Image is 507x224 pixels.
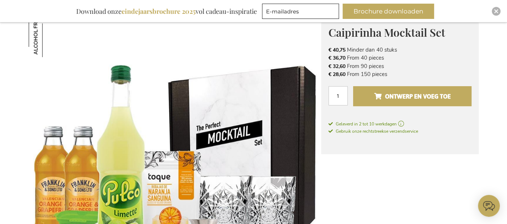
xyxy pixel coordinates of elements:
span: Gebruik onze rechtstreekse verzendservice [328,128,418,134]
div: Download onze vol cadeau-inspiratie [73,4,260,19]
b: eindejaarsbrochure 2025 [122,7,196,16]
li: From 40 pieces [328,54,471,62]
li: From 150 pieces [328,70,471,78]
li: From 90 pieces [328,62,471,70]
div: Close [492,7,500,16]
form: marketing offers and promotions [262,4,341,21]
a: Geleverd in 2 tot 10 werkdagen [328,121,471,127]
span: Ontwerp en voeg toe [374,91,450,102]
span: € 40,75 [328,47,346,53]
img: Caipirinha Mocktail Set [29,13,73,57]
span: € 36,70 [328,55,346,61]
a: Gebruik onze rechtstreekse verzendservice [328,127,418,135]
button: Brochure downloaden [343,4,434,19]
li: Minder dan 40 stuks [328,46,471,54]
button: Ontwerp en voeg toe [353,86,471,106]
iframe: belco-activator-frame [478,195,500,217]
img: Close [494,9,498,13]
span: Caipirinha Mocktail Set [328,25,445,40]
span: € 32,60 [328,63,346,70]
span: € 28,60 [328,71,346,78]
input: Aantal [328,86,348,105]
input: E-mailadres [262,4,339,19]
